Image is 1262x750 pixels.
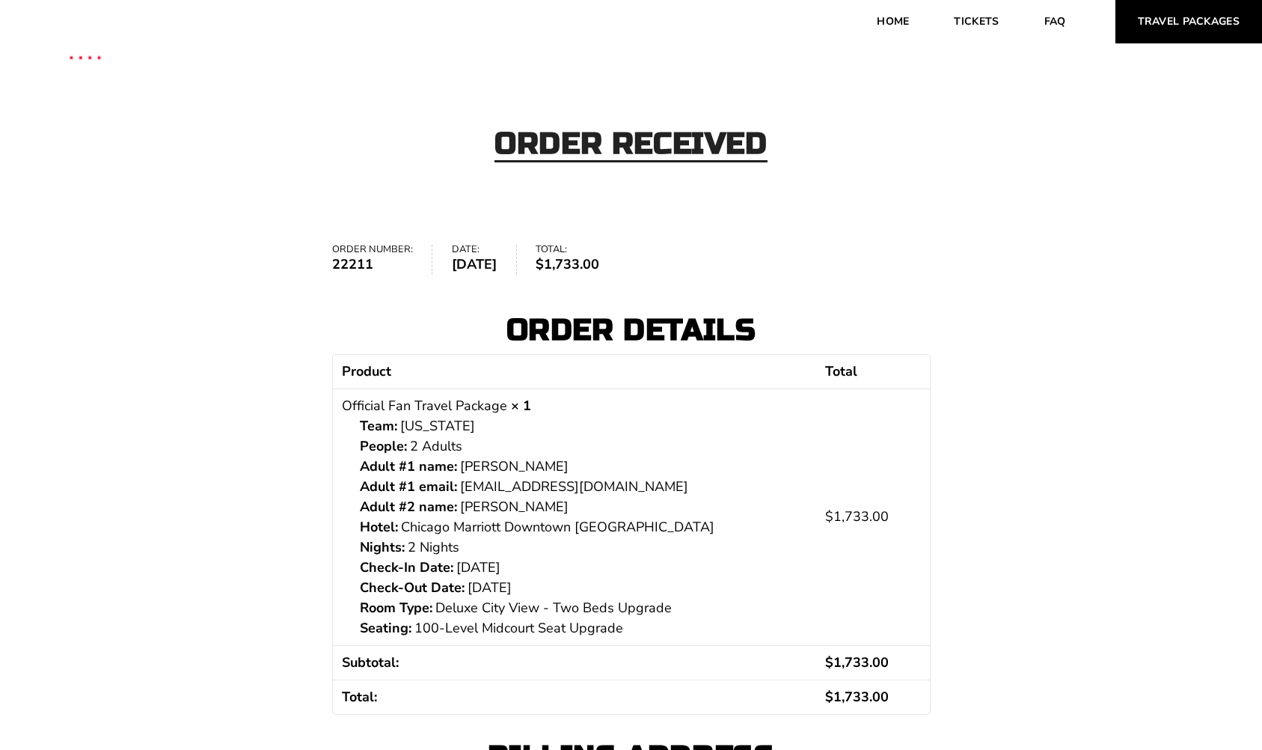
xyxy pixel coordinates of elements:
[825,688,833,706] span: $
[536,245,619,275] li: Total:
[360,457,457,477] strong: Adult #1 name:
[360,558,808,578] p: [DATE]
[536,255,544,273] span: $
[333,645,817,680] th: Subtotal:
[360,558,453,578] strong: Check-In Date:
[536,255,599,273] bdi: 1,733.00
[494,129,767,162] h2: Order received
[360,477,457,497] strong: Adult #1 email:
[360,537,405,558] strong: Nights:
[360,416,808,436] p: [US_STATE]
[360,578,808,598] p: [DATE]
[360,598,432,618] strong: Room Type:
[825,688,889,706] span: 1,733.00
[511,397,531,415] strong: × 1
[825,653,889,671] span: 1,733.00
[360,436,407,457] strong: People:
[452,245,517,275] li: Date:
[360,537,808,558] p: 2 Nights
[360,517,398,537] strong: Hotel:
[452,254,497,275] strong: [DATE]
[360,416,397,436] strong: Team:
[333,680,817,714] th: Total:
[825,653,833,671] span: $
[825,507,833,525] span: $
[45,15,126,96] img: CBS Sports Thanksgiving Classic
[360,497,457,517] strong: Adult #2 name:
[332,315,931,345] h2: Order details
[342,396,507,416] a: Official Fan Travel Package
[825,507,889,525] bdi: 1,733.00
[333,355,817,388] th: Product
[360,598,808,618] p: Deluxe City View - Two Beds Upgrade
[360,436,808,457] p: 2 Adults
[460,477,688,497] a: [EMAIL_ADDRESS][DOMAIN_NAME]
[360,578,465,598] strong: Check-Out Date:
[360,457,808,477] p: [PERSON_NAME]
[360,497,808,517] p: [PERSON_NAME]
[332,254,413,275] strong: 22211
[360,517,808,537] p: Chicago Marriott Downtown [GEOGRAPHIC_DATA]
[332,245,433,275] li: Order number:
[816,355,929,388] th: Total
[360,618,808,638] p: 100-Level Midcourt Seat Upgrade
[360,618,411,638] strong: Seating:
